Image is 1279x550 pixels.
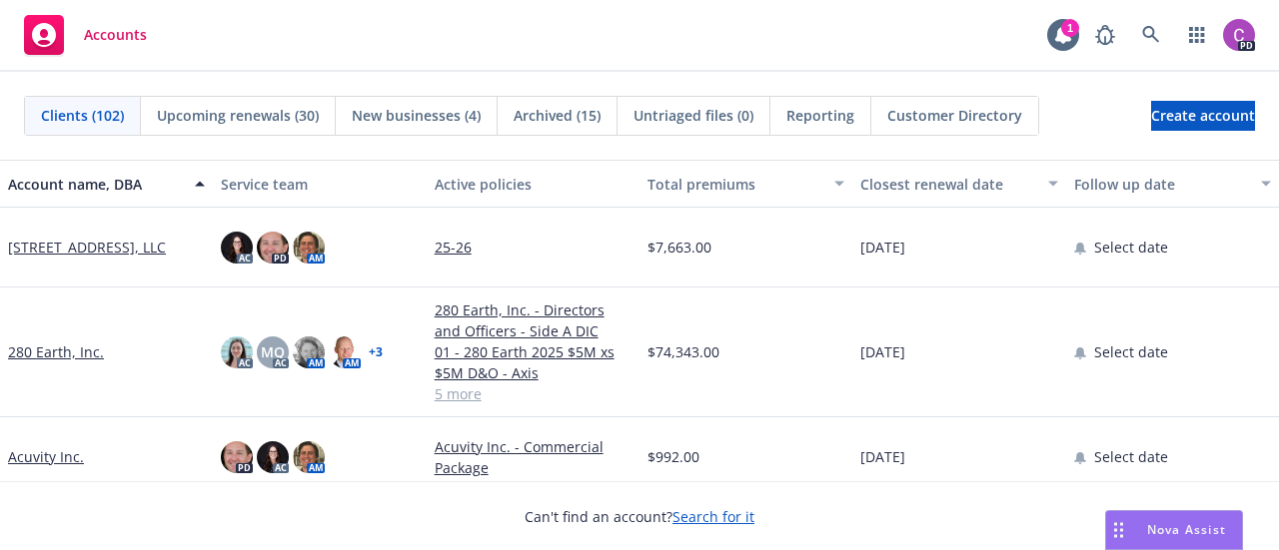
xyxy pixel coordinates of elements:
div: 1 [1061,19,1079,37]
img: photo [293,441,325,473]
a: Acuvity Inc. - Commercial Package [435,436,632,478]
div: Service team [221,174,418,195]
a: 5 more [435,383,632,404]
a: 280 Earth, Inc. - Directors and Officers - Side A DIC [435,299,632,341]
span: Reporting [786,105,854,126]
span: [DATE] [860,237,905,258]
img: photo [329,336,361,368]
span: Archived (15) [514,105,601,126]
span: Accounts [84,27,147,43]
img: photo [221,336,253,368]
span: [DATE] [860,446,905,467]
img: photo [1223,19,1255,51]
span: Select date [1094,446,1168,467]
div: Total premiums [647,174,822,195]
a: Create account [1151,101,1255,131]
button: Service team [213,160,426,208]
button: Total premiums [639,160,852,208]
a: Search for it [672,507,754,526]
a: Search [1131,15,1171,55]
span: [DATE] [860,341,905,362]
button: Nova Assist [1105,510,1243,550]
a: 01 - 280 Earth 2025 $5M xs $5M D&O - Axis [435,341,632,383]
span: Nova Assist [1147,521,1226,538]
span: Clients (102) [41,105,124,126]
span: MQ [261,341,285,362]
a: Switch app [1177,15,1217,55]
div: Drag to move [1106,511,1131,549]
a: Accounts [16,7,155,63]
span: Select date [1094,237,1168,258]
img: photo [257,441,289,473]
span: $7,663.00 [647,237,711,258]
span: $992.00 [647,446,699,467]
div: Closest renewal date [860,174,1035,195]
button: Closest renewal date [852,160,1065,208]
span: Select date [1094,341,1168,362]
a: Acuvity Inc. [8,446,84,467]
a: + 3 [369,346,383,358]
span: New businesses (4) [352,105,481,126]
div: Follow up date [1074,174,1249,195]
span: Untriaged files (0) [634,105,753,126]
img: photo [221,232,253,264]
div: Account name, DBA [8,174,183,195]
span: Upcoming renewals (30) [157,105,319,126]
a: Report a Bug [1085,15,1125,55]
span: Can't find an account? [525,506,754,527]
button: Follow up date [1066,160,1279,208]
img: photo [257,232,289,264]
a: 280 Earth, Inc. [8,341,104,362]
img: photo [293,336,325,368]
button: Active policies [427,160,639,208]
span: Create account [1151,97,1255,135]
a: [STREET_ADDRESS], LLC [8,237,166,258]
img: photo [221,441,253,473]
div: Active policies [435,174,632,195]
img: photo [293,232,325,264]
span: Customer Directory [887,105,1022,126]
span: $74,343.00 [647,341,719,362]
a: 25-26 [435,237,632,258]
